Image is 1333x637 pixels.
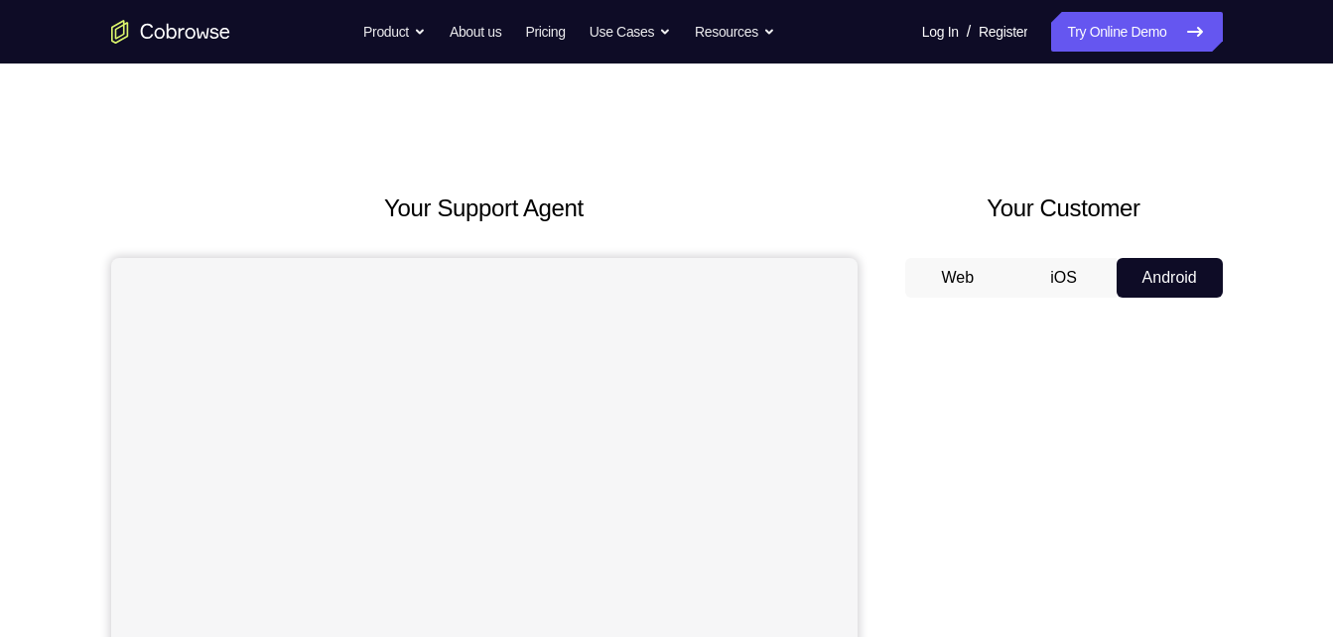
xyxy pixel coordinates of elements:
a: Go to the home page [111,20,230,44]
span: / [967,20,971,44]
a: About us [450,12,501,52]
button: Product [363,12,426,52]
h2: Your Support Agent [111,191,858,226]
button: Web [905,258,1011,298]
a: Try Online Demo [1051,12,1222,52]
a: Pricing [525,12,565,52]
button: iOS [1010,258,1117,298]
h2: Your Customer [905,191,1223,226]
button: Resources [695,12,775,52]
button: Use Cases [590,12,671,52]
button: Android [1117,258,1223,298]
a: Register [979,12,1027,52]
a: Log In [922,12,959,52]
